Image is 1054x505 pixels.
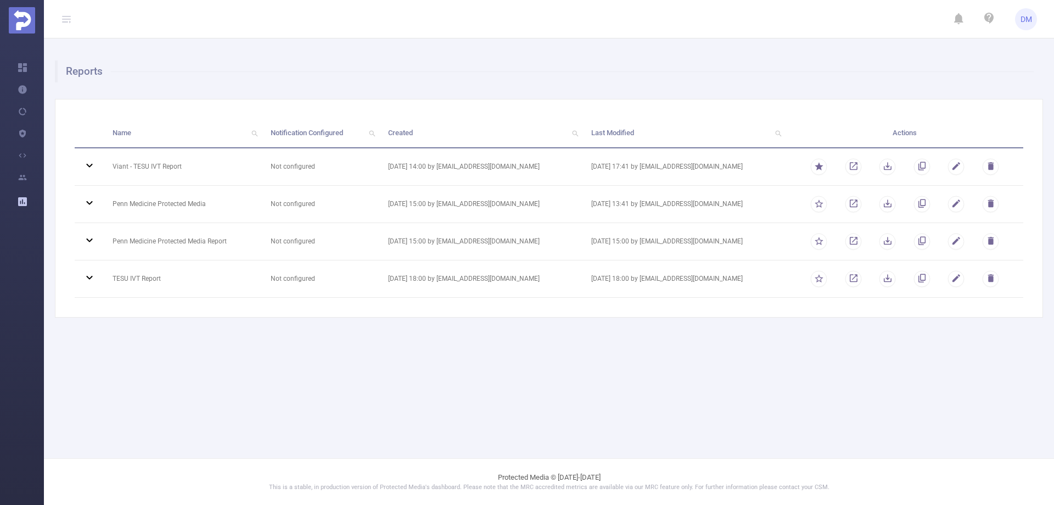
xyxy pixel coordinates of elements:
[583,148,786,186] td: [DATE] 17:41 by [EMAIL_ADDRESS][DOMAIN_NAME]
[893,129,917,137] span: Actions
[262,148,380,186] td: Not configured
[771,119,786,147] i: icon: search
[583,223,786,260] td: [DATE] 15:00 by [EMAIL_ADDRESS][DOMAIN_NAME]
[104,260,262,298] td: TESU IVT Report
[262,260,380,298] td: Not configured
[380,260,583,298] td: [DATE] 18:00 by [EMAIL_ADDRESS][DOMAIN_NAME]
[113,129,131,137] span: Name
[104,223,262,260] td: Penn Medicine Protected Media Report
[591,129,634,137] span: Last Modified
[380,148,583,186] td: [DATE] 14:00 by [EMAIL_ADDRESS][DOMAIN_NAME]
[71,483,1027,492] p: This is a stable, in production version of Protected Media's dashboard. Please note that the MRC ...
[380,186,583,223] td: [DATE] 15:00 by [EMAIL_ADDRESS][DOMAIN_NAME]
[380,223,583,260] td: [DATE] 15:00 by [EMAIL_ADDRESS][DOMAIN_NAME]
[9,7,35,34] img: Protected Media
[262,186,380,223] td: Not configured
[1021,8,1032,30] span: DM
[55,60,1034,82] h1: Reports
[262,223,380,260] td: Not configured
[365,119,380,147] i: icon: search
[247,119,262,147] i: icon: search
[104,148,262,186] td: Viant - TESU IVT Report
[271,129,343,137] span: Notification Configured
[568,119,583,147] i: icon: search
[388,129,413,137] span: Created
[104,186,262,223] td: Penn Medicine Protected Media
[44,458,1054,505] footer: Protected Media © [DATE]-[DATE]
[583,186,786,223] td: [DATE] 13:41 by [EMAIL_ADDRESS][DOMAIN_NAME]
[583,260,786,298] td: [DATE] 18:00 by [EMAIL_ADDRESS][DOMAIN_NAME]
